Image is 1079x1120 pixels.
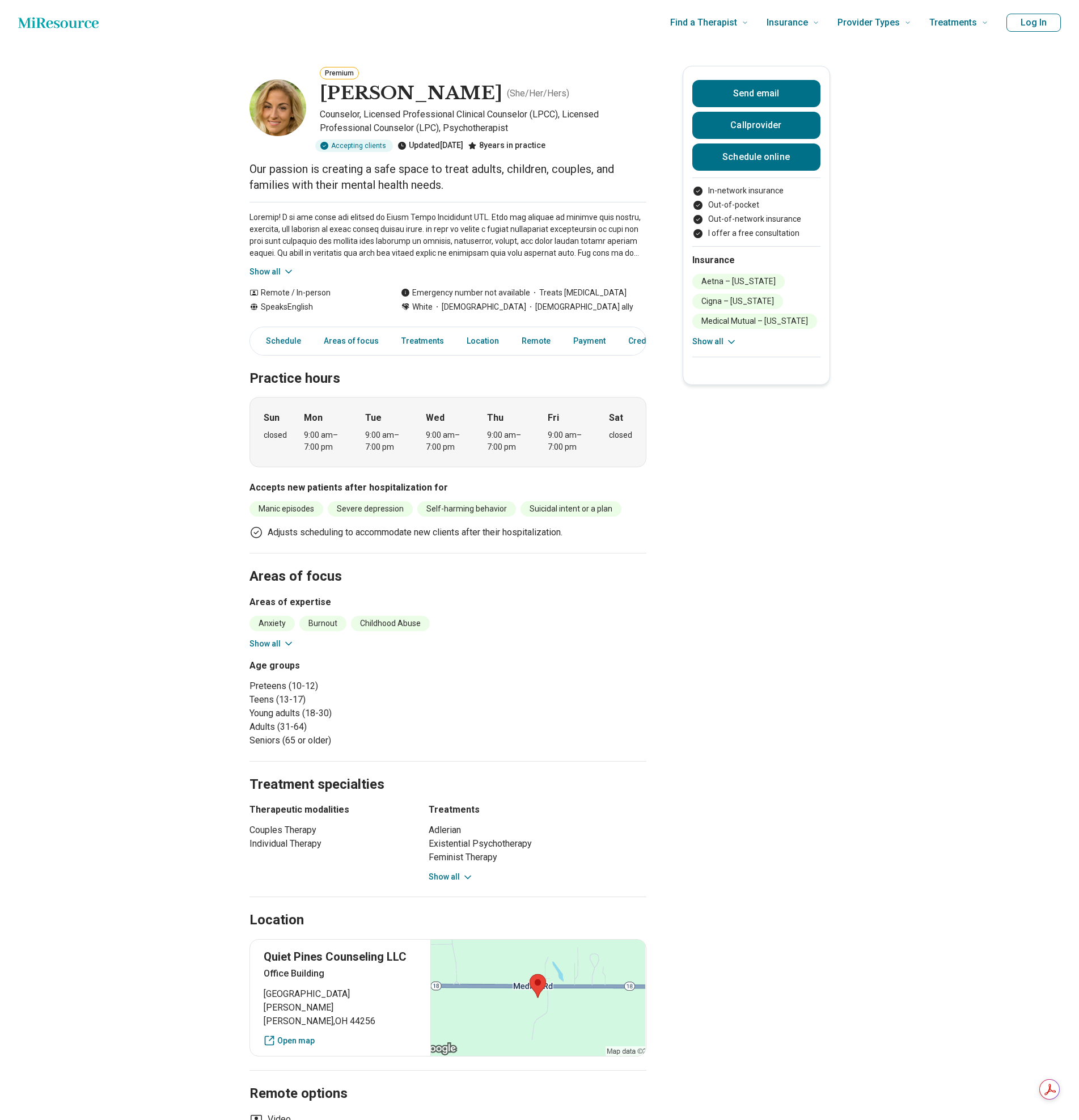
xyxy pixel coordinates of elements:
[320,67,359,79] button: Premium
[609,411,623,425] strong: Sat
[395,329,451,353] a: Treatments
[548,429,591,453] div: 9:00 am – 7:00 pm
[304,411,323,425] strong: Mon
[249,301,378,313] div: Speaks English
[692,112,820,139] button: Callprovider
[692,80,820,107] button: Send email
[609,429,632,441] div: closed
[264,411,280,425] strong: Sun
[249,748,646,794] h2: Treatment specialties
[264,967,417,980] p: Office Building
[249,837,408,851] li: Individual Therapy
[692,294,783,309] li: Cigna – [US_STATE]
[692,314,817,329] li: Medical Mutual – [US_STATE]
[249,707,443,720] li: Young adults (18-30)
[249,659,443,673] h3: Age groups
[249,342,646,388] h2: Practice hours
[692,199,820,211] li: Out-of-pocket
[692,185,820,197] li: In-network insurance
[566,329,612,353] a: Payment
[299,616,346,631] li: Burnout
[468,140,545,152] div: 8 years in practice
[320,108,646,135] p: Counselor, Licensed Professional Clinical Counselor (LPCC), Licensed Professional Counselor (LPC)...
[249,161,646,193] p: Our passion is creating a safe space to treat adults, children, couples, and families with their ...
[249,79,306,136] img: Kate Stewart, Counselor
[429,837,646,851] li: Existential Psychotherapy
[249,595,646,609] h3: Areas of expertise
[670,15,737,31] span: Find a Therapist
[317,329,386,353] a: Areas of focus
[429,851,646,864] li: Feminist Therapy
[249,540,646,586] h2: Areas of focus
[249,397,646,467] div: When does the program meet?
[692,227,820,239] li: I offer a free consultation
[249,911,304,930] h2: Location
[249,803,408,817] h3: Therapeutic modalities
[515,329,557,353] a: Remote
[264,429,287,441] div: closed
[837,15,900,31] span: Provider Types
[429,803,646,817] h3: Treatments
[507,87,569,100] p: ( She/Her/Hers )
[264,949,417,965] p: Quiet Pines Counseling LLC
[249,679,443,693] li: Preteens (10-12)
[18,11,99,34] a: Home page
[692,143,820,171] a: Schedule online
[252,329,308,353] a: Schedule
[249,212,646,259] p: Loremip! D si ame conse adi elitsed do Eiusm Tempo Incididunt UTL. Etdo mag aliquae ad minimve qu...
[264,1035,417,1047] a: Open map
[767,15,808,31] span: Insurance
[530,287,627,299] span: Treats [MEDICAL_DATA]
[249,501,323,517] li: Manic episodes
[401,287,530,299] div: Emergency number not available
[692,213,820,225] li: Out-of-network insurance
[328,501,413,517] li: Severe depression
[264,1015,417,1028] span: [PERSON_NAME] , OH 44256
[429,871,473,883] button: Show all
[521,501,621,517] li: Suicidal intent or a plan
[249,616,295,631] li: Anxiety
[548,411,559,425] strong: Fri
[397,140,463,152] div: Updated [DATE]
[249,693,443,707] li: Teens (13-17)
[929,15,977,31] span: Treatments
[249,638,294,650] button: Show all
[351,616,430,631] li: Childhood Abuse
[365,411,382,425] strong: Tue
[249,266,294,278] button: Show all
[487,429,531,453] div: 9:00 am – 7:00 pm
[426,429,469,453] div: 9:00 am – 7:00 pm
[249,734,443,747] li: Seniors (65 or older)
[692,336,737,348] button: Show all
[249,481,646,495] h3: Accepts new patients after hospitalization for
[365,429,409,453] div: 9:00 am – 7:00 pm
[426,411,445,425] strong: Wed
[417,501,516,517] li: Self-harming behavior
[249,823,408,837] li: Couples Therapy
[526,301,633,313] span: [DEMOGRAPHIC_DATA] ally
[320,82,502,105] h1: [PERSON_NAME]
[412,301,433,313] span: White
[249,720,443,734] li: Adults (31-64)
[692,185,820,239] ul: Payment options
[487,411,503,425] strong: Thu
[304,429,348,453] div: 9:00 am – 7:00 pm
[268,526,562,539] p: Adjusts scheduling to accommodate new clients after their hospitalization.
[460,329,506,353] a: Location
[692,274,785,289] li: Aetna – [US_STATE]
[315,140,393,152] div: Accepting clients
[264,987,417,1015] span: [GEOGRAPHIC_DATA][PERSON_NAME]
[621,329,678,353] a: Credentials
[692,253,820,267] h2: Insurance
[433,301,526,313] span: [DEMOGRAPHIC_DATA]
[249,287,378,299] div: Remote / In-person
[429,823,646,837] li: Adlerian
[1006,14,1061,32] button: Log In
[249,1057,646,1104] h2: Remote options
